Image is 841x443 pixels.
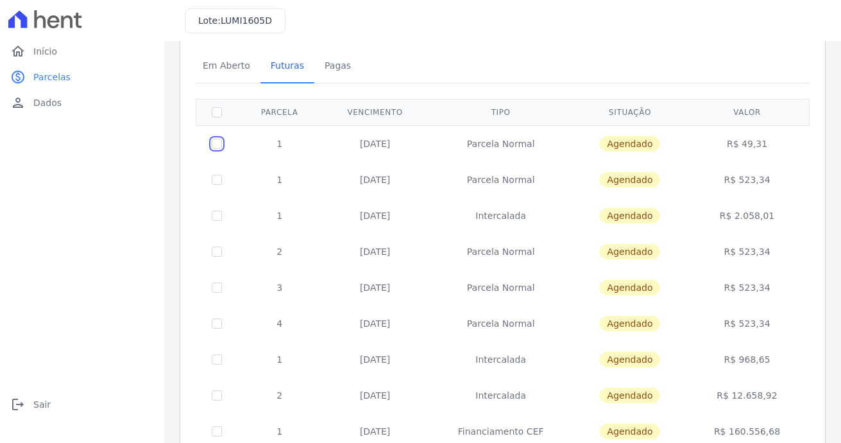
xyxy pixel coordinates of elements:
[237,162,321,198] td: 1
[195,53,258,78] span: Em Aberto
[600,136,661,152] span: Agendado
[260,50,314,83] a: Futuras
[10,44,26,59] i: home
[600,424,661,439] span: Agendado
[687,234,808,270] td: R$ 523,34
[198,14,272,28] h3: Lote:
[237,270,321,306] td: 3
[33,96,62,109] span: Dados
[33,71,71,83] span: Parcelas
[429,125,573,162] td: Parcela Normal
[221,15,272,26] span: LUMI1605D
[687,378,808,413] td: R$ 12.658,92
[600,208,661,223] span: Agendado
[687,162,808,198] td: R$ 523,34
[321,198,429,234] td: [DATE]
[429,162,573,198] td: Parcela Normal
[687,198,808,234] td: R$ 2.058,01
[600,172,661,187] span: Agendado
[5,392,159,417] a: logoutSair
[237,342,321,378] td: 1
[237,99,321,125] th: Parcela
[600,388,661,403] span: Agendado
[321,342,429,378] td: [DATE]
[429,234,573,270] td: Parcela Normal
[10,95,26,110] i: person
[237,234,321,270] td: 2
[317,53,359,78] span: Pagas
[321,234,429,270] td: [DATE]
[237,306,321,342] td: 4
[687,306,808,342] td: R$ 523,34
[237,378,321,413] td: 2
[429,198,573,234] td: Intercalada
[600,280,661,295] span: Agendado
[321,99,429,125] th: Vencimento
[33,45,57,58] span: Início
[314,50,361,83] a: Pagas
[321,306,429,342] td: [DATE]
[10,397,26,412] i: logout
[429,306,573,342] td: Parcela Normal
[429,99,573,125] th: Tipo
[5,64,159,90] a: paidParcelas
[321,125,429,162] td: [DATE]
[237,198,321,234] td: 1
[10,69,26,85] i: paid
[600,244,661,259] span: Agendado
[600,352,661,367] span: Agendado
[33,398,51,411] span: Sair
[263,53,312,78] span: Futuras
[573,99,686,125] th: Situação
[5,90,159,116] a: personDados
[321,162,429,198] td: [DATE]
[600,316,661,331] span: Agendado
[192,50,260,83] a: Em Aberto
[687,342,808,378] td: R$ 968,65
[429,270,573,306] td: Parcela Normal
[429,378,573,413] td: Intercalada
[5,39,159,64] a: homeInício
[687,125,808,162] td: R$ 49,31
[237,125,321,162] td: 1
[321,270,429,306] td: [DATE]
[429,342,573,378] td: Intercalada
[687,270,808,306] td: R$ 523,34
[321,378,429,413] td: [DATE]
[687,99,808,125] th: Valor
